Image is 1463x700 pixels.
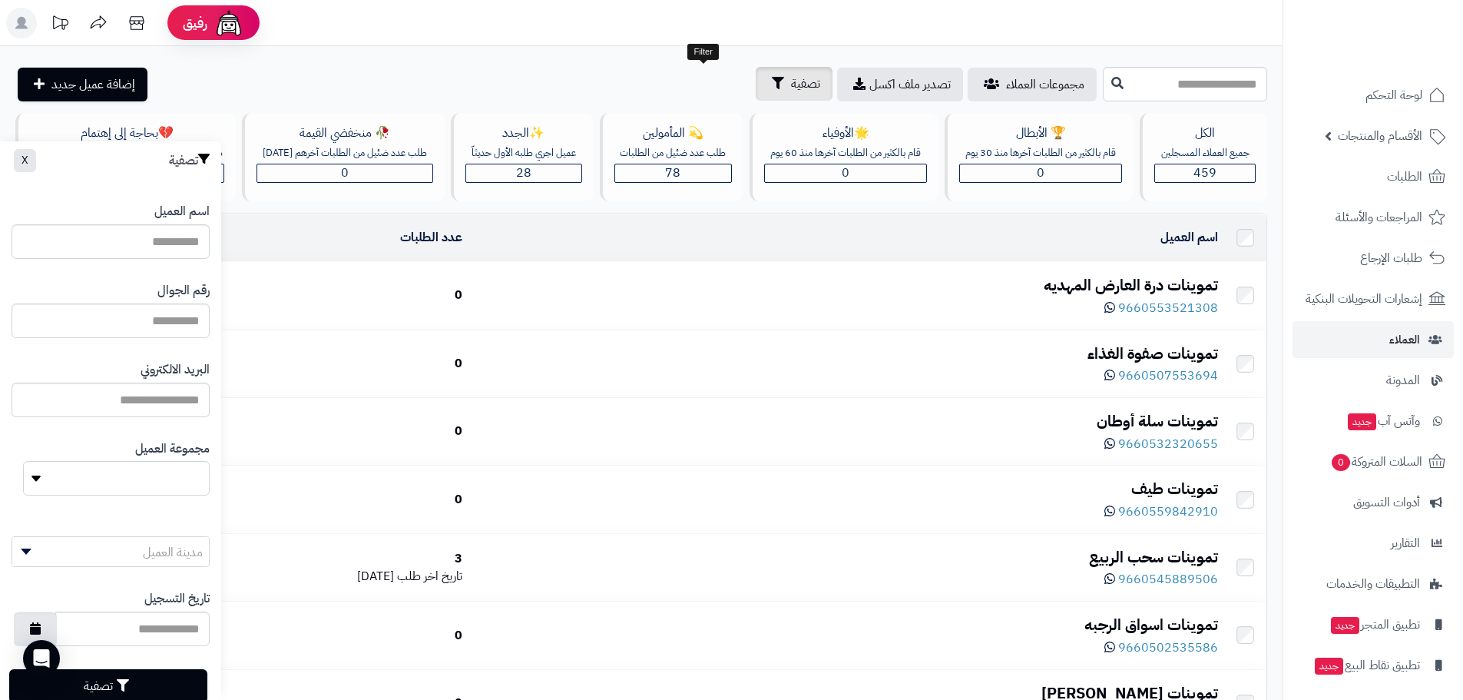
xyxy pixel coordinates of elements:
span: جديد [1331,617,1359,634]
span: إشعارات التحويلات البنكية [1306,288,1422,310]
span: وآتس آب [1346,410,1420,432]
div: تموينات اسواق الرجبه [475,614,1218,636]
div: 3 [228,550,462,568]
div: [DATE] [228,568,462,586]
span: التقارير [1391,532,1420,554]
a: 🥀 منخفضي القيمةطلب عدد ضئيل من الطلبات آخرهم [DATE]0 [239,113,448,201]
span: مجموعات العملاء [1006,75,1084,94]
button: X [14,149,36,172]
div: تموينات سلة أوطان [475,410,1218,433]
div: طلب عدد ضئيل من الطلبات آخرهم [DATE] [257,146,433,161]
div: عميل اجري طلبه الأول حديثاّ [465,146,582,161]
a: 9660553521308 [1104,299,1218,317]
a: 9660507553694 [1104,367,1218,385]
div: 🥀 منخفضي القيمة [257,124,433,142]
label: تاريخ التسجيل [144,590,210,608]
a: لوحة التحكم [1293,77,1454,114]
div: تموينات سحب الربيع [475,546,1218,569]
span: 28 [516,164,531,182]
span: 0 [341,164,349,182]
span: تاريخ اخر طلب [397,567,462,586]
a: عدد الطلبات [400,228,462,247]
a: السلات المتروكة0 [1293,443,1454,480]
span: إضافة عميل جديد [51,75,135,94]
a: وآتس آبجديد [1293,403,1454,440]
a: 🌟الأوفياءقام بالكثير من الطلبات آخرها منذ 60 يوم0 [746,113,942,201]
span: 0 [1037,164,1044,182]
a: ✨الجددعميل اجري طلبه الأول حديثاّ28 [448,113,597,201]
span: X [22,152,28,168]
span: أدوات التسويق [1353,492,1420,513]
button: تصفية [756,67,832,101]
a: الطلبات [1293,158,1454,195]
span: لوحة التحكم [1365,85,1422,106]
img: logo-2.png [1359,12,1448,44]
div: 0 [228,423,462,440]
span: التطبيقات والخدمات [1326,573,1420,595]
span: 0 [842,164,849,182]
span: 9660507553694 [1118,367,1218,385]
a: طلبات الإرجاع [1293,240,1454,277]
span: الطلبات [1387,166,1422,187]
a: 9660502535586 [1104,639,1218,657]
div: 0 [228,627,462,645]
a: مجموعات العملاء [968,68,1097,101]
span: 0 [1331,453,1351,472]
span: 459 [1193,164,1216,182]
div: Filter [687,44,718,61]
a: 9660545889506 [1104,570,1218,589]
img: ai-face.png [213,8,244,38]
span: جديد [1315,658,1343,675]
div: قام بالكثير من الطلبات آخرها منذ 30 يوم [959,146,1122,161]
div: جميع العملاء المسجلين [1154,146,1256,161]
a: الكلجميع العملاء المسجلين459 [1137,113,1270,201]
div: تموينات درة العارض المهديه [475,274,1218,297]
div: 💫 المأمولين [614,124,733,142]
span: المراجعات والأسئلة [1336,207,1422,228]
a: التطبيقات والخدمات [1293,566,1454,602]
span: 9660502535586 [1118,639,1218,657]
div: 🏆 الأبطال [959,124,1122,142]
span: تصدير ملف اكسل [869,75,951,94]
span: رفيق [183,14,207,32]
label: مجموعة العميل [135,440,210,458]
span: مدينة العميل [143,543,203,562]
span: الأقسام والمنتجات [1338,125,1422,147]
span: 9660545889506 [1118,570,1218,589]
a: التقارير [1293,525,1454,562]
span: تطبيق نقاط البيع [1313,655,1420,676]
span: 78 [665,164,680,182]
a: العملاء [1293,321,1454,358]
a: المراجعات والأسئلة [1293,199,1454,236]
div: طلب عدد ضئيل من الطلبات [614,146,733,161]
label: البريد الالكتروني [141,361,210,379]
div: 0 [228,491,462,509]
span: جديد [1348,413,1376,430]
span: تطبيق المتجر [1329,614,1420,635]
a: إشعارات التحويلات البنكية [1293,280,1454,317]
div: 🌟الأوفياء [764,124,927,142]
a: 💔بحاجة إلى إهتمامطلب عدد كبير من الطلبات و لم يطلب منذ 6 أشهر0 [12,113,239,201]
a: تطبيق نقاط البيعجديد [1293,647,1454,684]
div: 0 [228,355,462,373]
label: اسم العميل [154,203,210,221]
span: العملاء [1389,329,1420,350]
span: السلات المتروكة [1330,451,1422,473]
a: 🏆 الأبطالقام بالكثير من الطلبات آخرها منذ 30 يوم0 [942,113,1137,201]
a: المدونة [1293,362,1454,399]
h3: تصفية [169,153,210,168]
span: المدونة [1386,370,1420,391]
div: تموينات صفوة الغذاء [475,343,1218,365]
a: اسم العميل [1160,228,1218,247]
div: Open Intercom Messenger [23,640,60,677]
div: 0 [228,287,462,304]
div: الكل [1154,124,1256,142]
a: تحديثات المنصة [41,8,79,42]
label: رقم الجوال [157,282,210,300]
div: قام بالكثير من الطلبات آخرها منذ 60 يوم [764,146,927,161]
span: 9660532320655 [1118,435,1218,453]
span: 9660559842910 [1118,503,1218,521]
span: طلبات الإرجاع [1360,247,1422,269]
a: 💫 المأمولينطلب عدد ضئيل من الطلبات78 [597,113,747,201]
span: تصفية [791,75,820,93]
